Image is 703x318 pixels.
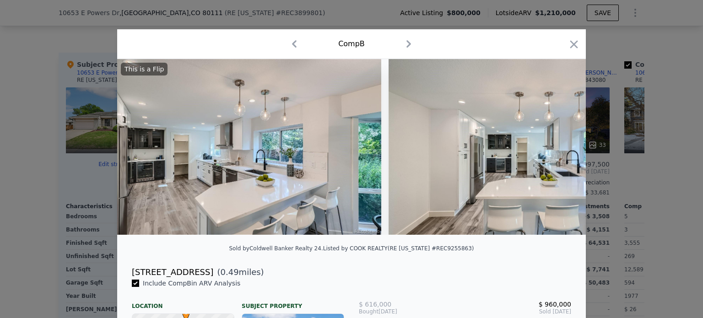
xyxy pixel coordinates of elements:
div: Subject Property [242,295,344,310]
div: Sold by Coldwell Banker Realty 24 . [229,245,323,252]
img: Property Img [117,59,381,235]
span: $ 960,000 [539,301,571,308]
span: $ 616,000 [359,301,391,308]
div: • [180,309,185,314]
div: This is a Flip [121,63,168,75]
span: Include Comp B in ARV Analysis [139,280,244,287]
img: Property Img [389,59,653,235]
span: Bought [359,308,379,315]
div: Location [132,295,234,310]
span: 0.49 [221,267,239,277]
div: [STREET_ADDRESS] [132,266,213,279]
div: Listed by COOK REALTY (RE [US_STATE] #REC9255863) [323,245,474,252]
div: [DATE] [359,308,430,315]
span: Sold [DATE] [430,308,571,315]
span: ( miles) [213,266,264,279]
div: Comp B [338,38,365,49]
